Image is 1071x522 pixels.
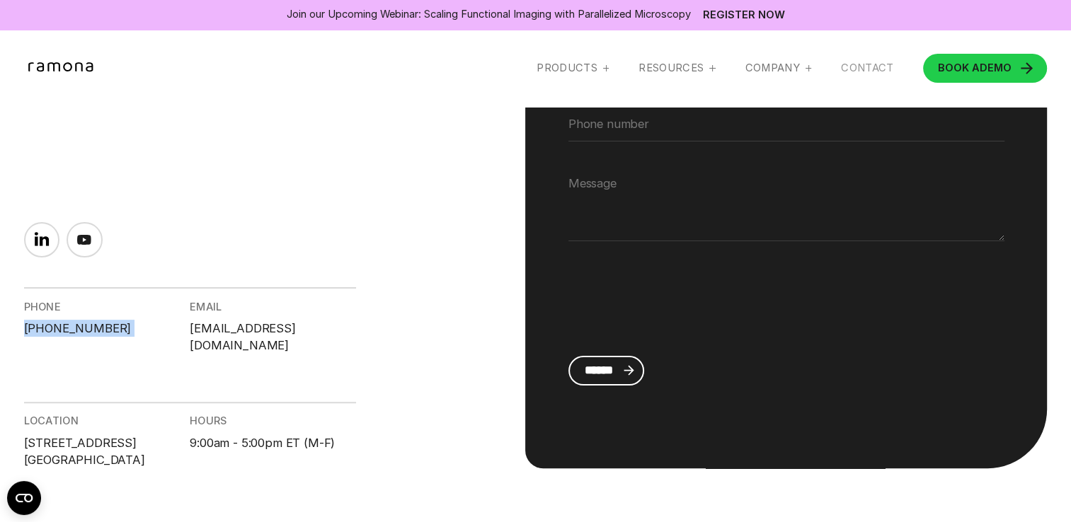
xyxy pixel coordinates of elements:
div: DEMO [938,63,1012,74]
button: Open CMP widget [7,481,41,515]
iframe: reCAPTCHA [568,265,784,320]
span: BOOK A [938,62,980,74]
div: PHONE [24,301,61,314]
div: [STREET_ADDRESS] [GEOGRAPHIC_DATA] [24,434,145,468]
div: Company [745,62,812,75]
div: RESOURCES [638,62,704,75]
div: Products [537,62,597,75]
a: [PHONE_NUMBER] [24,320,132,337]
a: [EMAIL_ADDRESS][DOMAIN_NAME] [190,320,344,354]
div: Company [745,62,800,75]
div: location [24,414,79,428]
div: Join our Upcoming Webinar: Scaling Functional Imaging with Parallelized Microscopy [287,7,691,22]
a: home [24,62,101,74]
div: Products [537,62,609,75]
div: EMAIL [190,301,222,314]
div: hours [190,414,227,428]
div: 9:00am - 5:00pm ET (M-F) [190,434,335,451]
a: Contact [841,62,893,75]
a: REGISTER NOW [702,10,784,21]
a: BOOK ADEMO [923,54,1047,83]
div: RESOURCES [638,62,715,75]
